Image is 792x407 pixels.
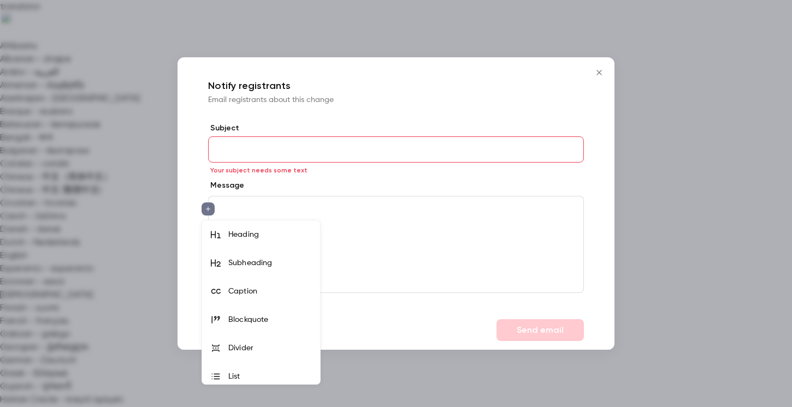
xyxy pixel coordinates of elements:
div: Caption [228,286,311,297]
div: Divider [228,343,311,354]
div: Blockquote [228,314,311,325]
div: Subheading [228,258,311,268]
div: Heading [228,229,311,240]
div: List [228,371,311,382]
